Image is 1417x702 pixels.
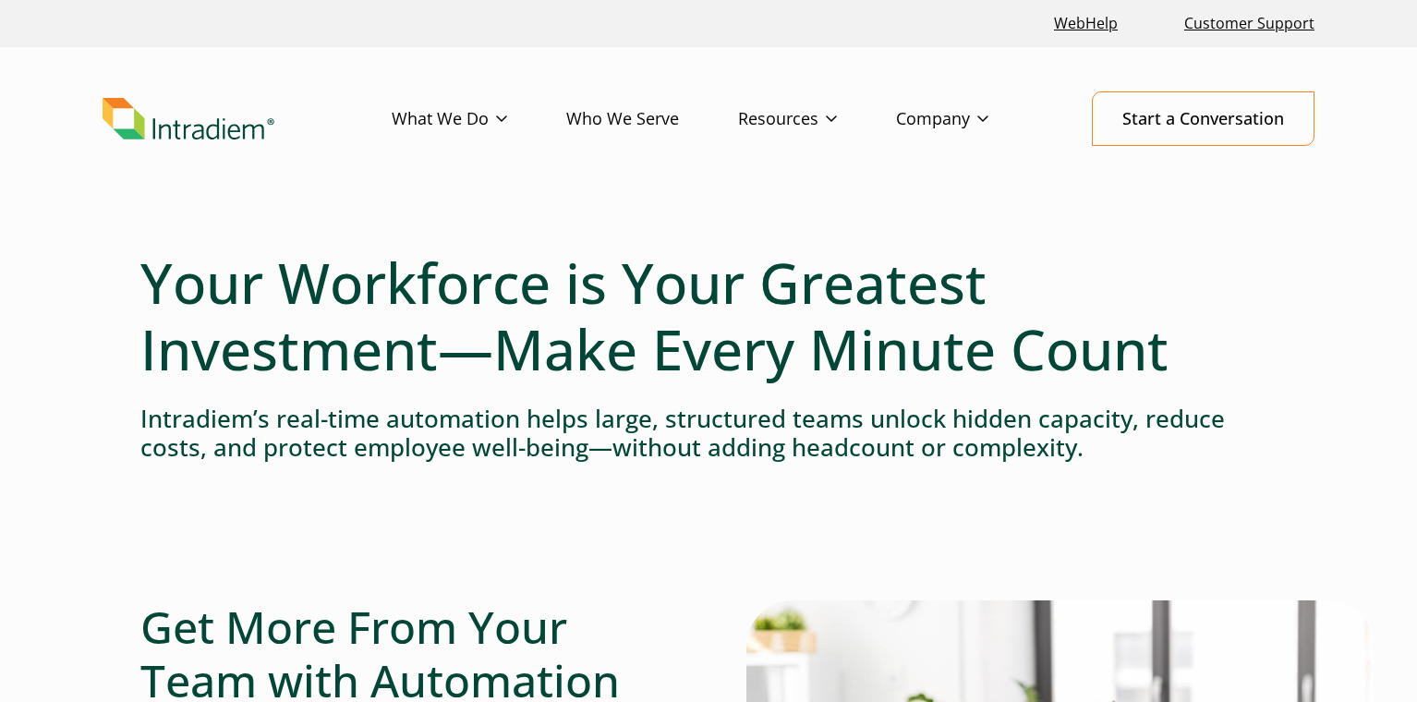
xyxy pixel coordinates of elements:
a: Start a Conversation [1092,91,1314,146]
a: Resources [738,92,896,146]
h1: Your Workforce is Your Greatest Investment—Make Every Minute Count [140,249,1277,382]
h4: Intradiem’s real-time automation helps large, structured teams unlock hidden capacity, reduce cos... [140,405,1277,462]
a: Link opens in a new window [1047,4,1125,43]
img: Intradiem [103,98,274,140]
a: Company [896,92,1048,146]
a: Who We Serve [566,92,738,146]
a: What We Do [392,92,566,146]
a: Link to homepage of Intradiem [103,98,392,140]
a: Customer Support [1177,4,1322,43]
